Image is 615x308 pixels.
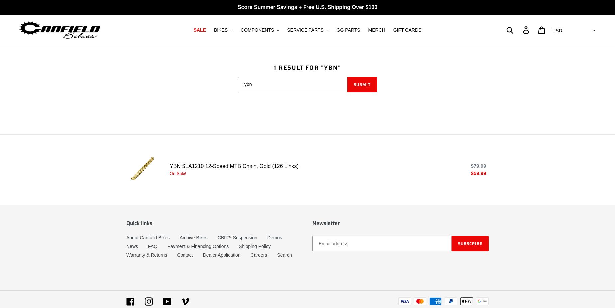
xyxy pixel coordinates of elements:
[333,26,364,35] a: GG PARTS
[312,236,452,251] input: Email address
[126,64,489,72] h1: 1 result for "ybn"
[203,252,241,258] a: Dealer Application
[251,252,267,258] a: Careers
[312,220,489,226] p: Newsletter
[267,235,282,240] a: Demos
[214,27,228,33] span: BIKES
[18,20,101,41] img: Canfield Bikes
[368,27,385,33] span: MERCH
[347,77,377,92] button: Submit
[284,26,332,35] button: SERVICE PARTS
[148,244,157,249] a: FAQ
[393,27,422,33] span: GIFT CARDS
[239,244,271,249] a: Shipping Policy
[218,235,257,240] a: CBF™ Suspension
[390,26,425,35] a: GIFT CARDS
[167,244,229,249] a: Payment & Financing Options
[190,26,209,35] a: SALE
[211,26,236,35] button: BIKES
[177,252,193,258] a: Contact
[238,77,347,92] input: Search
[452,236,489,251] button: Subscribe
[365,26,389,35] a: MERCH
[126,235,170,240] a: About Canfield Bikes
[277,252,292,258] a: Search
[237,26,282,35] button: COMPONENTS
[241,27,274,33] span: COMPONENTS
[126,220,303,226] p: Quick links
[126,252,167,258] a: Warranty & Returns
[510,23,527,37] input: Search
[194,27,206,33] span: SALE
[126,244,138,249] a: News
[458,240,482,247] span: Subscribe
[337,27,360,33] span: GG PARTS
[287,27,323,33] span: SERVICE PARTS
[180,235,208,240] a: Archive Bikes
